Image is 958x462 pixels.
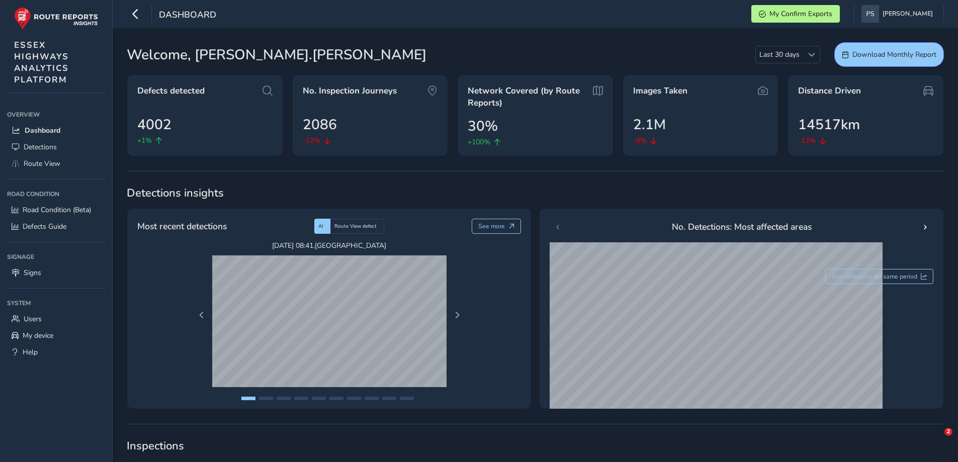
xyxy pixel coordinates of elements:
[472,219,521,234] button: See more
[672,220,812,233] span: No. Detections: Most affected areas
[14,7,98,30] img: rr logo
[195,308,209,322] button: Previous Page
[137,220,227,233] span: Most recent detections
[798,85,861,97] span: Distance Driven
[329,397,343,400] button: Page 6
[7,122,105,139] a: Dashboard
[468,116,498,137] span: 30%
[14,39,69,85] span: ESSEX HIGHWAYS ANALYTICS PLATFORM
[24,314,42,324] span: Users
[25,126,60,135] span: Dashboard
[24,268,41,278] span: Signs
[303,85,397,97] span: No. Inspection Journeys
[159,9,216,23] span: Dashboard
[756,46,803,63] span: Last 30 days
[834,42,944,67] button: Download Monthly Report
[861,5,879,23] img: diamond-layout
[7,249,105,264] div: Signage
[24,142,57,152] span: Detections
[7,344,105,360] a: Help
[7,218,105,235] a: Defects Guide
[127,438,944,453] span: Inspections
[7,327,105,344] a: My device
[312,397,326,400] button: Page 5
[347,397,361,400] button: Page 7
[832,272,917,281] span: See difference for same period
[450,308,464,322] button: Next Page
[633,85,687,97] span: Images Taken
[330,219,384,234] div: Route View defect
[303,114,337,135] span: 2086
[334,223,377,230] span: Route View defect
[7,296,105,311] div: System
[7,264,105,281] a: Signs
[24,159,60,168] span: Route View
[7,187,105,202] div: Road Condition
[137,135,152,146] span: +1%
[23,205,91,215] span: Road Condition (Beta)
[212,241,447,250] span: [DATE] 08:41 , [GEOGRAPHIC_DATA]
[23,331,53,340] span: My device
[400,397,414,400] button: Page 10
[365,397,379,400] button: Page 8
[944,428,952,436] span: 2
[303,135,320,146] span: -12%
[137,85,205,97] span: Defects detected
[127,44,426,65] span: Welcome, [PERSON_NAME].[PERSON_NAME]
[23,347,38,357] span: Help
[7,155,105,172] a: Route View
[23,222,66,231] span: Defects Guide
[852,50,936,59] span: Download Monthly Report
[633,114,666,135] span: 2.1M
[318,223,323,230] span: AI
[259,397,273,400] button: Page 2
[751,5,840,23] button: My Confirm Exports
[478,222,505,230] span: See more
[7,202,105,218] a: Road Condition (Beta)
[294,397,308,400] button: Page 4
[137,114,171,135] span: 4002
[769,9,832,19] span: My Confirm Exports
[277,397,291,400] button: Page 3
[7,139,105,155] a: Detections
[924,428,948,452] iframe: Intercom live chat
[633,135,647,146] span: -8%
[7,107,105,122] div: Overview
[798,135,816,146] span: -13%
[382,397,396,400] button: Page 9
[861,5,936,23] button: [PERSON_NAME]
[127,186,944,201] span: Detections insights
[314,219,330,234] div: AI
[798,114,860,135] span: 14517km
[883,5,933,23] span: [PERSON_NAME]
[241,397,255,400] button: Page 1
[468,137,490,147] span: +100%
[825,269,934,284] button: See difference for same period
[7,311,105,327] a: Users
[468,85,589,109] span: Network Covered (by Route Reports)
